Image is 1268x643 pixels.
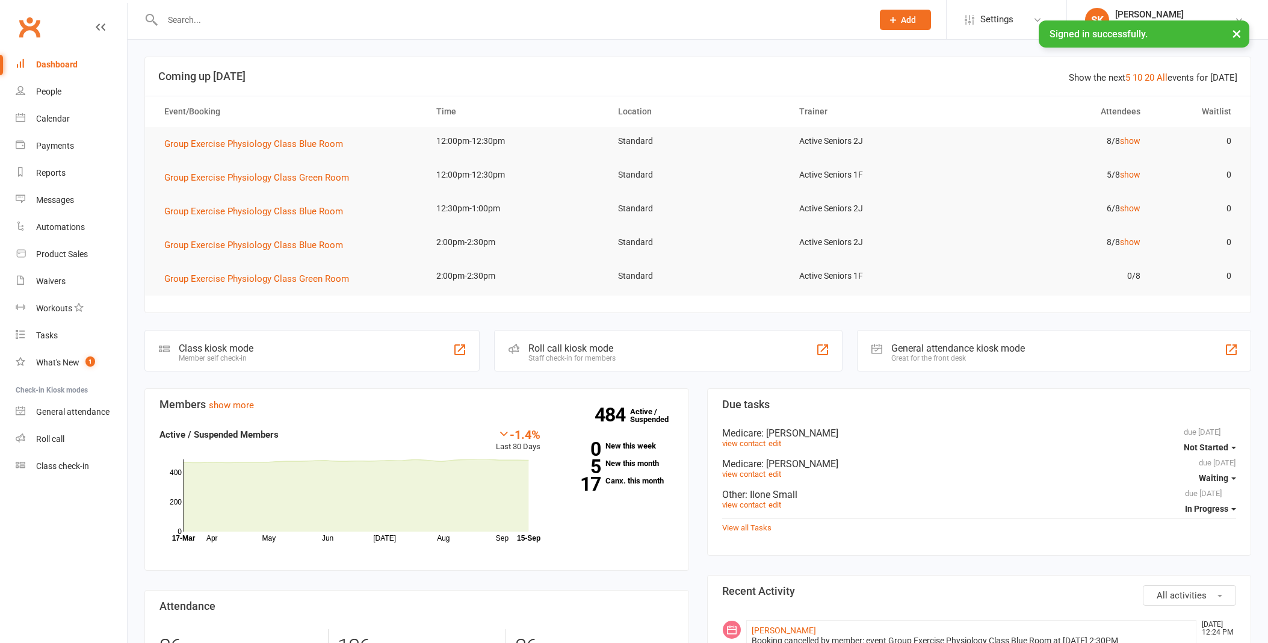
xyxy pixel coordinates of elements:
button: Not Started [1184,436,1236,458]
td: Standard [607,194,788,223]
span: 1 [85,356,95,367]
span: Settings [980,6,1013,33]
td: 0/8 [970,262,1151,290]
div: Product Sales [36,249,88,259]
a: show [1120,237,1140,247]
button: Group Exercise Physiology Class Green Room [164,272,357,286]
a: Product Sales [16,241,127,268]
button: In Progress [1185,498,1236,520]
td: 12:00pm-12:30pm [425,127,607,155]
a: edit [769,439,781,448]
button: All activities [1143,585,1236,606]
span: Group Exercise Physiology Class Blue Room [164,206,343,217]
div: General attendance [36,407,110,417]
button: Group Exercise Physiology Class Green Room [164,170,357,185]
span: Waiting [1199,473,1228,483]
a: show more [209,400,254,411]
td: Active Seniors 2J [788,194,970,223]
span: : [PERSON_NAME] [761,458,838,470]
div: People [36,87,61,96]
a: Automations [16,214,127,241]
td: 0 [1151,262,1242,290]
div: Messages [36,195,74,205]
strong: 5 [558,458,601,476]
td: 0 [1151,228,1242,256]
a: Payments [16,132,127,160]
div: Roll call kiosk mode [528,343,616,354]
span: : [PERSON_NAME] [761,427,838,439]
strong: 0 [558,440,601,458]
td: 0 [1151,194,1242,223]
a: Reports [16,160,127,187]
a: All [1157,72,1167,83]
button: Group Exercise Physiology Class Blue Room [164,238,351,252]
div: Calendar [36,114,70,123]
time: [DATE] 12:24 PM [1196,621,1236,636]
h3: Attendance [159,600,674,612]
strong: 484 [595,406,630,424]
th: Time [425,96,607,127]
div: Class check-in [36,461,89,471]
td: 8/8 [970,127,1151,155]
a: 17Canx. this month [558,477,673,485]
span: Group Exercise Physiology Class Green Room [164,273,349,284]
div: Reports [36,168,66,178]
a: What's New1 [16,349,127,376]
td: Standard [607,127,788,155]
div: What's New [36,358,79,367]
a: 5 [1125,72,1130,83]
th: Location [607,96,788,127]
a: view contact [722,439,765,448]
td: 12:30pm-1:00pm [425,194,607,223]
span: : Ilone Small [745,489,797,500]
div: Staff check-in for members [528,354,616,362]
a: Waivers [16,268,127,295]
h3: Due tasks [722,399,1237,411]
div: Medicare [722,427,1237,439]
td: Standard [607,262,788,290]
td: 0 [1151,127,1242,155]
a: 484Active / Suspended [630,399,683,432]
h3: Recent Activity [722,585,1237,597]
input: Search... [159,11,864,28]
a: edit [769,500,781,509]
a: Clubworx [14,12,45,42]
div: Staying Active [PERSON_NAME] [1115,20,1234,31]
button: × [1226,20,1248,46]
td: 8/8 [970,228,1151,256]
td: 5/8 [970,161,1151,189]
div: -1.4% [496,427,540,441]
td: Standard [607,228,788,256]
td: 6/8 [970,194,1151,223]
a: Dashboard [16,51,127,78]
span: Group Exercise Physiology Class Green Room [164,172,349,183]
button: Waiting [1199,467,1236,489]
a: Workouts [16,295,127,322]
th: Waitlist [1151,96,1242,127]
a: People [16,78,127,105]
div: General attendance kiosk mode [891,343,1025,354]
div: Great for the front desk [891,354,1025,362]
a: General attendance kiosk mode [16,399,127,426]
div: [PERSON_NAME] [1115,9,1234,20]
span: Signed in successfully. [1050,28,1148,40]
th: Attendees [970,96,1151,127]
th: Event/Booking [153,96,425,127]
a: Roll call [16,426,127,453]
a: Class kiosk mode [16,453,127,480]
a: Calendar [16,105,127,132]
div: Dashboard [36,60,78,69]
span: In Progress [1185,504,1228,514]
a: 5New this month [558,459,673,467]
span: Group Exercise Physiology Class Blue Room [164,138,343,149]
div: SK [1085,8,1109,32]
button: Add [880,10,931,30]
th: Trainer [788,96,970,127]
div: Roll call [36,434,64,444]
h3: Members [159,399,674,411]
button: Group Exercise Physiology Class Blue Room [164,204,351,219]
td: 0 [1151,161,1242,189]
a: Tasks [16,322,127,349]
div: Last 30 Days [496,427,540,453]
span: All activities [1157,590,1207,601]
